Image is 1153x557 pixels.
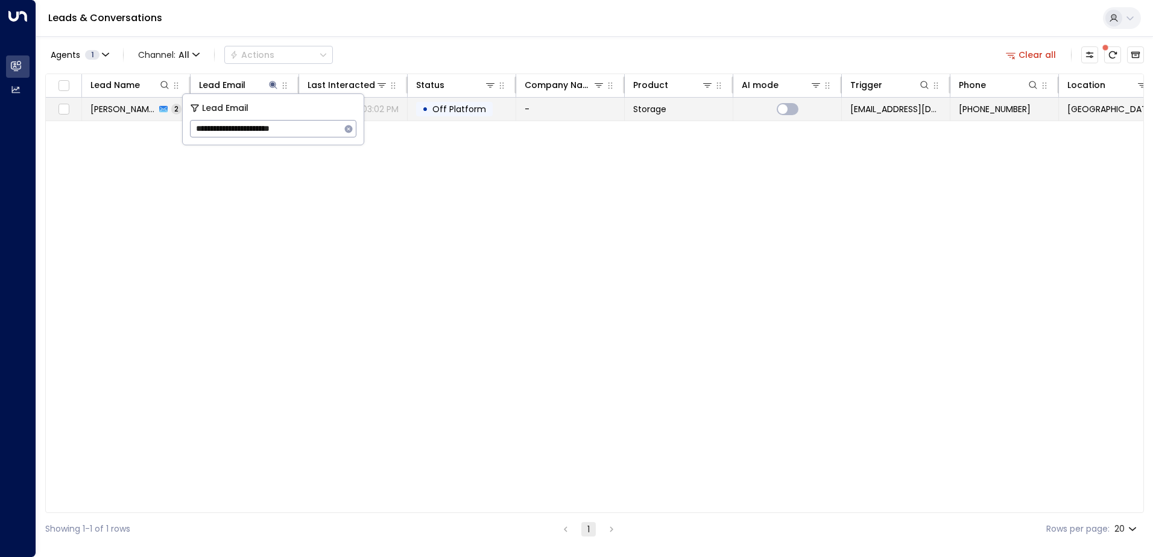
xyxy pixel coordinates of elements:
[742,78,779,92] div: AI mode
[525,78,605,92] div: Company Name
[633,78,713,92] div: Product
[850,78,882,92] div: Trigger
[362,103,399,115] p: 03:02 PM
[308,78,375,92] div: Last Interacted
[90,78,171,92] div: Lead Name
[581,522,596,537] button: page 1
[224,46,333,64] button: Actions
[633,78,668,92] div: Product
[90,103,156,115] span: Natalia Silva
[199,78,279,92] div: Lead Email
[959,103,1031,115] span: +447494137312
[45,523,130,535] div: Showing 1-1 of 1 rows
[516,98,625,121] td: -
[1127,46,1144,63] button: Archived Leads
[1001,46,1061,63] button: Clear all
[230,49,274,60] div: Actions
[56,102,71,117] span: Toggle select row
[850,78,930,92] div: Trigger
[51,51,80,59] span: Agents
[202,101,248,115] span: Lead Email
[1104,46,1121,63] span: There are new threads available. Refresh the grid to view the latest updates.
[171,104,182,114] span: 2
[432,103,486,115] span: Off Platform
[416,78,444,92] div: Status
[178,50,189,60] span: All
[45,46,113,63] button: Agents1
[199,78,245,92] div: Lead Email
[56,78,71,93] span: Toggle select all
[959,78,986,92] div: Phone
[133,46,204,63] button: Channel:All
[959,78,1039,92] div: Phone
[1067,78,1105,92] div: Location
[48,11,162,25] a: Leads & Conversations
[525,78,593,92] div: Company Name
[1081,46,1098,63] button: Customize
[742,78,822,92] div: AI mode
[1114,520,1139,538] div: 20
[224,46,333,64] div: Button group with a nested menu
[1046,523,1110,535] label: Rows per page:
[633,103,666,115] span: Storage
[90,78,140,92] div: Lead Name
[416,78,496,92] div: Status
[133,46,204,63] span: Channel:
[558,521,619,537] nav: pagination navigation
[85,50,100,60] span: 1
[850,103,941,115] span: leads@space-station.co.uk
[308,78,388,92] div: Last Interacted
[422,99,428,119] div: •
[1067,78,1148,92] div: Location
